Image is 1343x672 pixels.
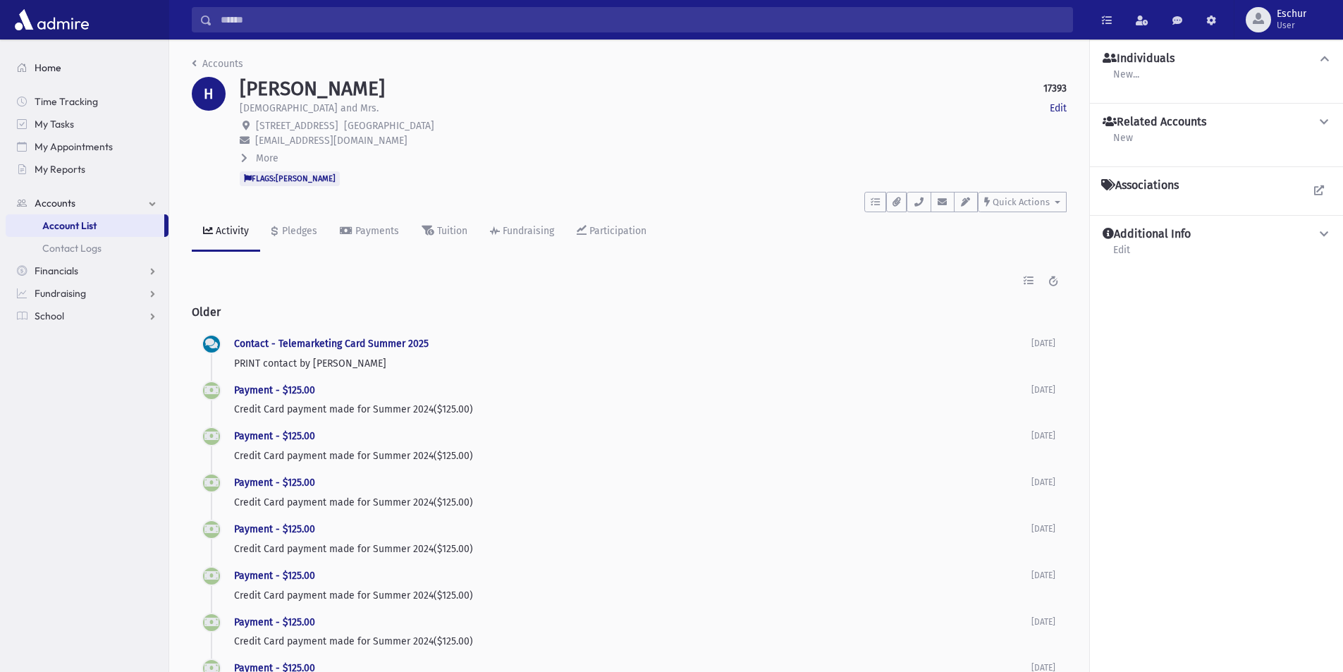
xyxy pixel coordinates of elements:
a: Pledges [260,212,329,252]
a: Payment - $125.00 [234,430,315,442]
h4: Related Accounts [1103,115,1206,130]
a: Edit [1112,242,1131,267]
span: Time Tracking [35,95,98,108]
span: My Tasks [35,118,74,130]
button: Individuals [1101,51,1332,66]
div: Fundraising [500,225,554,237]
a: Fundraising [479,212,565,252]
p: Credit Card payment made for Summer 2024($125.00) [234,448,1031,463]
a: Contact Logs [6,237,168,259]
a: Payment - $125.00 [234,523,315,535]
a: Payment - $125.00 [234,477,315,489]
span: Financials [35,264,78,277]
img: AdmirePro [11,6,92,34]
div: Pledges [279,225,317,237]
a: Account List [6,214,164,237]
span: [DATE] [1031,477,1055,487]
div: H [192,77,226,111]
button: Additional Info [1101,227,1332,242]
h4: Additional Info [1103,227,1191,242]
a: Tuition [410,212,479,252]
a: New... [1112,66,1140,92]
p: Credit Card payment made for Summer 2024($125.00) [234,588,1031,603]
span: [DATE] [1031,385,1055,395]
a: Payment - $125.00 [234,384,315,396]
a: School [6,305,168,327]
span: School [35,310,64,322]
a: My Tasks [6,113,168,135]
span: Account List [42,219,97,232]
a: Payment - $125.00 [234,616,315,628]
a: Edit [1050,101,1067,116]
a: Fundraising [6,282,168,305]
span: [DATE] [1031,524,1055,534]
p: Credit Card payment made for Summer 2024($125.00) [234,542,1031,556]
h4: Associations [1101,178,1179,193]
a: My Reports [6,158,168,181]
a: Payments [329,212,410,252]
a: Activity [192,212,260,252]
div: Tuition [434,225,467,237]
input: Search [212,7,1072,32]
a: Financials [6,259,168,282]
span: Eschur [1277,8,1306,20]
h2: Older [192,294,1067,330]
span: Accounts [35,197,75,209]
span: My Appointments [35,140,113,153]
p: Credit Card payment made for Summer 2024($125.00) [234,402,1031,417]
span: Contact Logs [42,242,102,255]
p: Credit Card payment made for Summer 2024($125.00) [234,495,1031,510]
h1: [PERSON_NAME] [240,77,385,101]
p: [DEMOGRAPHIC_DATA] and Mrs. [240,101,379,116]
span: Fundraising [35,287,86,300]
span: User [1277,20,1306,31]
span: FLAGS:[PERSON_NAME] [240,171,340,185]
a: New [1112,130,1134,155]
span: Home [35,61,61,74]
strong: 17393 [1043,81,1067,96]
span: Quick Actions [993,197,1050,207]
a: Participation [565,212,658,252]
button: Quick Actions [978,192,1067,212]
p: PRINT contact by [PERSON_NAME] [234,356,1031,371]
a: Home [6,56,168,79]
span: [DATE] [1031,617,1055,627]
span: [DATE] [1031,338,1055,348]
button: More [240,151,280,166]
span: [EMAIL_ADDRESS][DOMAIN_NAME] [255,135,407,147]
span: [GEOGRAPHIC_DATA] [344,120,434,132]
a: Time Tracking [6,90,168,113]
a: Accounts [6,192,168,214]
p: Credit Card payment made for Summer 2024($125.00) [234,634,1031,649]
nav: breadcrumb [192,56,243,77]
a: My Appointments [6,135,168,158]
span: [DATE] [1031,431,1055,441]
div: Payments [352,225,399,237]
div: Activity [213,225,249,237]
div: Participation [587,225,646,237]
span: My Reports [35,163,85,176]
button: Related Accounts [1101,115,1332,130]
span: [DATE] [1031,570,1055,580]
a: Payment - $125.00 [234,570,315,582]
span: [STREET_ADDRESS] [256,120,338,132]
span: More [256,152,278,164]
h4: Individuals [1103,51,1175,66]
a: Accounts [192,58,243,70]
a: Contact - Telemarketing Card Summer 2025 [234,338,429,350]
